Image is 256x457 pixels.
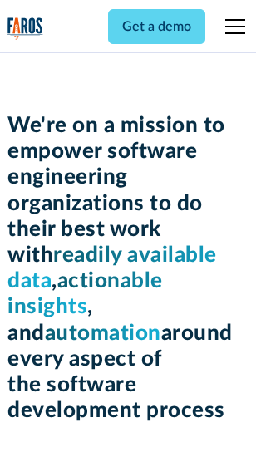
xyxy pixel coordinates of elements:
[7,270,163,317] span: actionable insights
[7,17,43,41] img: Logo of the analytics and reporting company Faros.
[7,17,43,41] a: home
[108,9,205,44] a: Get a demo
[215,7,249,47] div: menu
[7,244,217,292] span: readily available data
[7,113,249,424] h1: We're on a mission to empower software engineering organizations to do their best work with , , a...
[45,322,161,344] span: automation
